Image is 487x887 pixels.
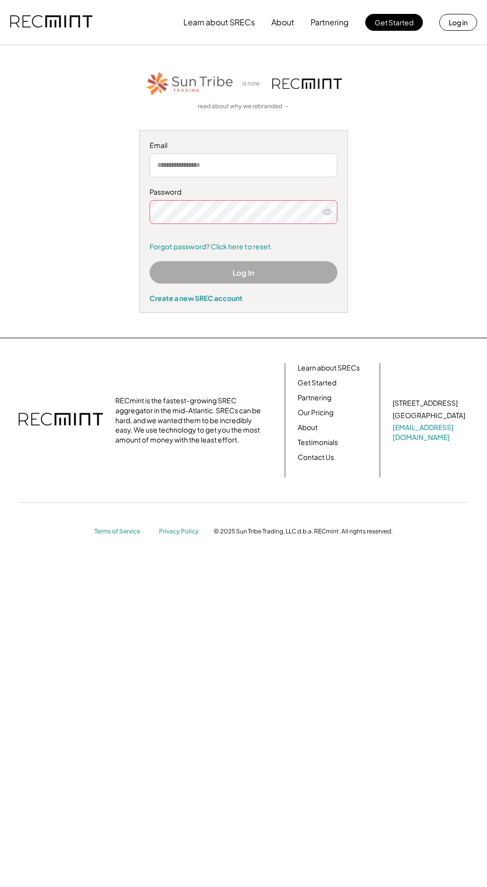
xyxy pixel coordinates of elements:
[150,187,337,197] div: Password
[150,261,337,284] button: Log In
[365,14,423,31] button: Get Started
[393,411,465,421] div: [GEOGRAPHIC_DATA]
[183,12,255,32] button: Learn about SRECs
[393,423,467,442] a: [EMAIL_ADDRESS][DOMAIN_NAME]
[10,5,92,39] img: recmint-logotype%403x.png
[145,70,235,97] img: STT_Horizontal_Logo%2B-%2BColor.png
[298,378,336,388] a: Get Started
[271,12,294,32] button: About
[18,403,103,438] img: recmint-logotype%403x.png
[298,363,360,373] a: Learn about SRECs
[150,242,337,252] a: Forgot password? Click here to reset.
[393,398,458,408] div: [STREET_ADDRESS]
[272,78,342,89] img: recmint-logotype%403x.png
[439,14,477,31] button: Log in
[298,438,338,447] a: Testimonials
[298,423,318,433] a: About
[214,527,393,535] div: © 2025 Sun Tribe Trading, LLC d.b.a. RECmint. All rights reserved.
[298,408,333,418] a: Our Pricing
[94,527,149,536] a: Terms of Service
[298,452,334,462] a: Contact Us
[298,393,331,403] a: Partnering
[198,102,289,111] a: read about why we rebranded →
[159,527,204,536] a: Privacy Policy
[150,141,337,150] div: Email
[115,396,264,444] div: RECmint is the fastest-growing SREC aggregator in the mid-Atlantic. SRECs can be hard, and we wan...
[150,294,337,302] div: Create a new SREC account
[240,79,267,88] div: is now
[311,12,349,32] button: Partnering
